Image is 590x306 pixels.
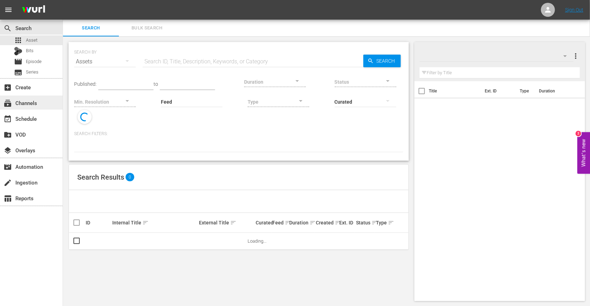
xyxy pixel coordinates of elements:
span: sort [285,220,291,226]
span: Schedule [3,115,12,123]
div: Assets [74,52,136,71]
span: Asset [14,36,22,44]
span: 0 [126,173,134,181]
div: Created [316,218,337,227]
div: 2 [576,131,581,137]
span: Search [67,24,115,32]
span: Asset [26,37,37,44]
th: Duration [535,81,577,101]
div: ID [86,220,110,225]
th: Title [429,81,481,101]
span: more_vert [571,52,580,60]
span: sort [335,220,341,226]
span: Automation [3,163,12,171]
span: Channels [3,99,12,107]
span: Published: [74,81,97,87]
span: Reports [3,194,12,203]
div: Bits [14,47,22,55]
div: External Title [199,218,254,227]
span: Series [26,69,38,76]
span: sort [388,220,394,226]
span: sort [371,220,378,226]
span: sort [142,220,149,226]
span: Search Results [77,173,124,181]
span: menu [4,6,13,14]
button: Open Feedback Widget [577,132,590,174]
span: sort [310,220,316,226]
div: Internal Title [112,218,197,227]
span: Bulk Search [123,24,171,32]
span: Search [3,24,12,33]
span: Create [3,83,12,92]
th: Ext. ID [481,81,516,101]
span: Episode [14,57,22,66]
a: Sign Out [565,7,583,13]
div: Feed [272,218,287,227]
span: Loading... [248,238,266,244]
span: VOD [3,131,12,139]
span: Episode [26,58,42,65]
button: Search [363,55,401,67]
div: Curated [256,220,271,225]
span: sort [230,220,236,226]
span: Bits [26,47,34,54]
div: Type [376,218,387,227]
th: Type [516,81,535,101]
div: Status [356,218,374,227]
div: Ext. ID [339,220,354,225]
span: Ingestion [3,179,12,187]
img: ans4CAIJ8jUAAAAAAAAAAAAAAAAAAAAAAAAgQb4GAAAAAAAAAAAAAAAAAAAAAAAAJMjXAAAAAAAAAAAAAAAAAAAAAAAAgAT5G... [17,2,50,18]
span: to [154,81,158,87]
p: Search Filters: [74,131,403,137]
span: Series [14,68,22,77]
button: more_vert [571,48,580,64]
span: Overlays [3,146,12,155]
div: Duration [289,218,314,227]
span: Search [374,55,401,67]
